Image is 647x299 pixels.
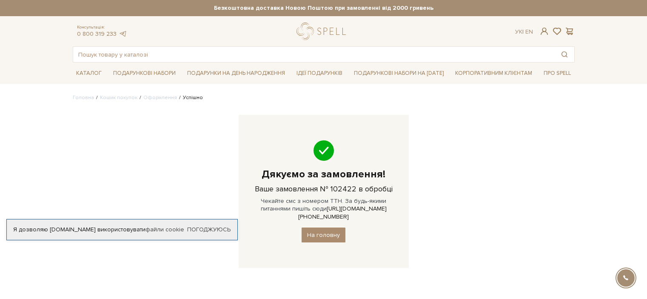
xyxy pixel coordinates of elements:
[145,226,184,233] a: файли cookie
[298,205,387,220] a: [URL][DOMAIN_NAME][PHONE_NUMBER]
[143,94,177,101] a: Оформлення
[73,4,575,12] strong: Безкоштовна доставка Новою Поштою при замовленні від 2000 гривень
[251,168,396,181] h1: Дякуємо за замовлення!
[515,28,533,36] div: Ук
[251,184,396,194] h3: Ваше замовлення № 102422 в обробці
[7,226,237,234] div: Я дозволяю [DOMAIN_NAME] використовувати
[296,23,350,40] a: logo
[110,67,179,80] a: Подарункові набори
[452,66,536,80] a: Корпоративним клієнтам
[351,66,447,80] a: Подарункові набори на [DATE]
[540,67,574,80] a: Про Spell
[522,28,524,35] span: |
[302,228,345,242] a: На головну
[239,115,409,268] div: Чекайте смс з номером ТТН. За будь-якими питаннями пишіть сюди
[187,226,231,234] a: Погоджуюсь
[73,67,105,80] a: Каталог
[77,30,117,37] a: 0 800 319 233
[525,28,533,35] a: En
[100,94,137,101] a: Кошик покупок
[293,67,346,80] a: Ідеї подарунків
[77,25,127,30] span: Консультація:
[184,67,288,80] a: Подарунки на День народження
[177,94,203,102] li: Успішно
[73,94,94,101] a: Головна
[555,47,574,62] button: Пошук товару у каталозі
[119,30,127,37] a: telegram
[73,47,555,62] input: Пошук товару у каталозі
